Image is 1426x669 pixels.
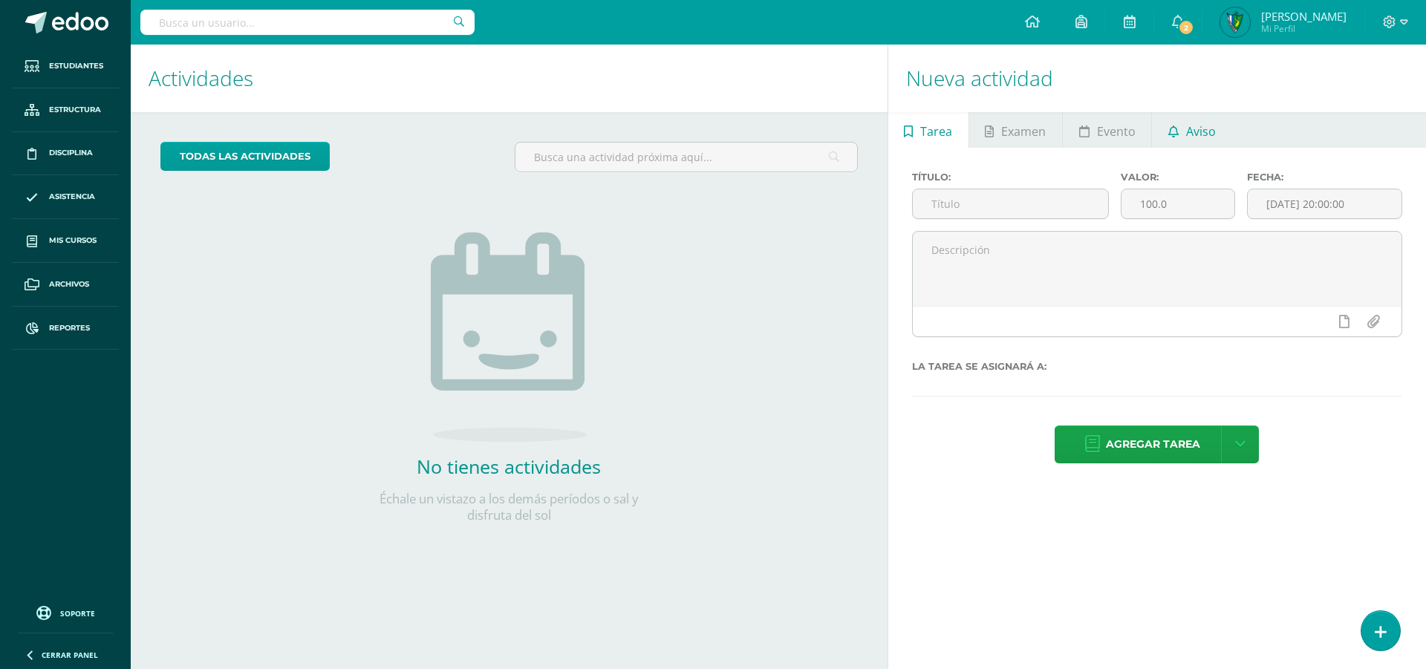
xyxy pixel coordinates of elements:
[912,361,1402,372] label: La tarea se asignará a:
[49,191,95,203] span: Asistencia
[1220,7,1250,37] img: 1b281a8218983e455f0ded11b96ffc56.png
[49,60,103,72] span: Estudiantes
[149,45,870,112] h1: Actividades
[431,232,587,442] img: no_activities.png
[906,45,1408,112] h1: Nueva actividad
[360,491,657,523] p: Échale un vistazo a los demás períodos o sal y disfruta del sol
[160,142,330,171] a: todas las Actividades
[49,104,101,116] span: Estructura
[12,307,119,350] a: Reportes
[12,88,119,132] a: Estructura
[49,322,90,334] span: Reportes
[913,189,1109,218] input: Título
[1001,114,1046,149] span: Examen
[912,172,1110,183] label: Título:
[49,235,97,247] span: Mis cursos
[1261,22,1347,35] span: Mi Perfil
[1097,114,1136,149] span: Evento
[12,219,119,263] a: Mis cursos
[969,112,1062,148] a: Examen
[60,608,95,619] span: Soporte
[18,602,113,622] a: Soporte
[49,147,93,159] span: Disciplina
[12,263,119,307] a: Archivos
[920,114,952,149] span: Tarea
[49,278,89,290] span: Archivos
[1063,112,1151,148] a: Evento
[42,650,98,660] span: Cerrar panel
[1178,19,1194,36] span: 2
[12,175,119,219] a: Asistencia
[1186,114,1216,149] span: Aviso
[360,454,657,479] h2: No tienes actividades
[1121,189,1234,218] input: Puntos máximos
[12,132,119,176] a: Disciplina
[1121,172,1234,183] label: Valor:
[515,143,856,172] input: Busca una actividad próxima aquí...
[12,45,119,88] a: Estudiantes
[1248,189,1401,218] input: Fecha de entrega
[1152,112,1231,148] a: Aviso
[888,112,968,148] a: Tarea
[1106,426,1200,463] span: Agregar tarea
[1261,9,1347,24] span: [PERSON_NAME]
[140,10,475,35] input: Busca un usuario...
[1247,172,1402,183] label: Fecha:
